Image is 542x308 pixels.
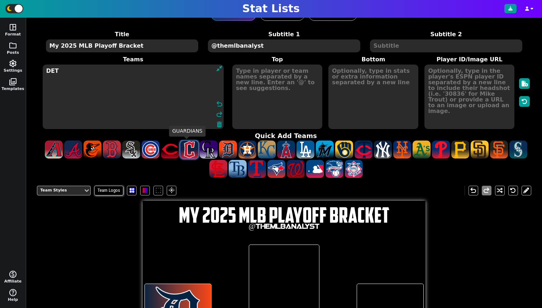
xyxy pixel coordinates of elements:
span: redo [215,110,224,119]
label: Player ID/Image URL [422,55,518,64]
h4: Quick Add Teams [39,132,533,140]
button: undo [469,186,478,195]
span: undo [215,100,224,108]
h2: @themlbanalyst [143,223,425,231]
textarea: @themlbanalyst [208,39,360,52]
label: Teams [37,55,229,64]
div: Team Styles [40,188,80,194]
label: Top [229,55,325,64]
textarea: DET [43,65,224,129]
span: monetization_on [9,270,17,279]
span: settings [9,59,17,68]
span: photo_library [9,77,17,86]
label: Title [41,30,203,39]
h1: My 2025 MLB Playoff Bracket [143,204,425,226]
textarea: My 2025 MLB Playoff Bracket [46,39,198,52]
span: space_dashboard [9,23,17,32]
span: Team Logos [94,186,123,195]
label: Subtitle 2 [365,30,527,39]
label: Bottom [325,55,422,64]
label: Subtitle 1 [203,30,365,39]
span: redo [482,186,491,195]
span: folder [9,41,17,50]
span: help [9,288,17,297]
h1: Stat Lists [242,2,300,15]
button: redo [482,186,491,195]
